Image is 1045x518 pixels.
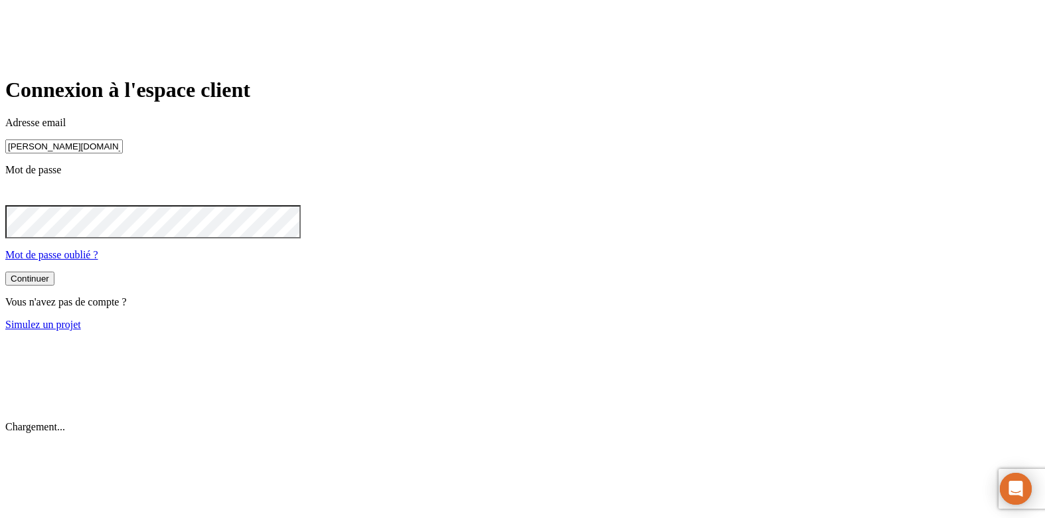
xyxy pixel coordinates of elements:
[11,274,49,284] div: Continuer
[5,164,1040,176] p: Mot de passe
[5,272,54,286] button: Continuer
[5,249,98,260] a: Mot de passe oublié ?
[5,117,1040,129] p: Adresse email
[5,296,1040,308] p: Vous n'avez pas de compte ?
[5,421,1040,433] p: Chargement...
[5,78,1040,102] h1: Connexion à l'espace client
[1000,473,1032,505] div: Ouvrir le Messenger Intercom
[5,319,81,330] a: Simulez un projet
